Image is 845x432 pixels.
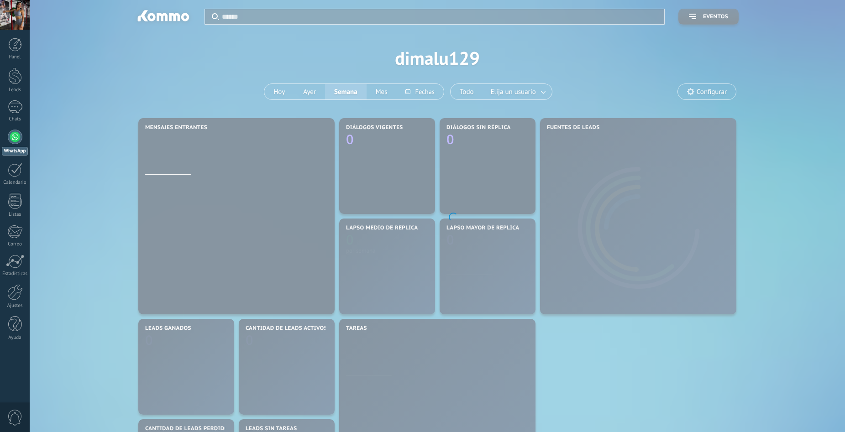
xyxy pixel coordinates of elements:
div: Leads [2,87,28,93]
div: Ayuda [2,335,28,341]
div: Chats [2,116,28,122]
div: WhatsApp [2,147,28,156]
div: Panel [2,54,28,60]
div: Estadísticas [2,271,28,277]
div: Calendario [2,180,28,186]
div: Listas [2,212,28,218]
div: Correo [2,241,28,247]
div: Ajustes [2,303,28,309]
